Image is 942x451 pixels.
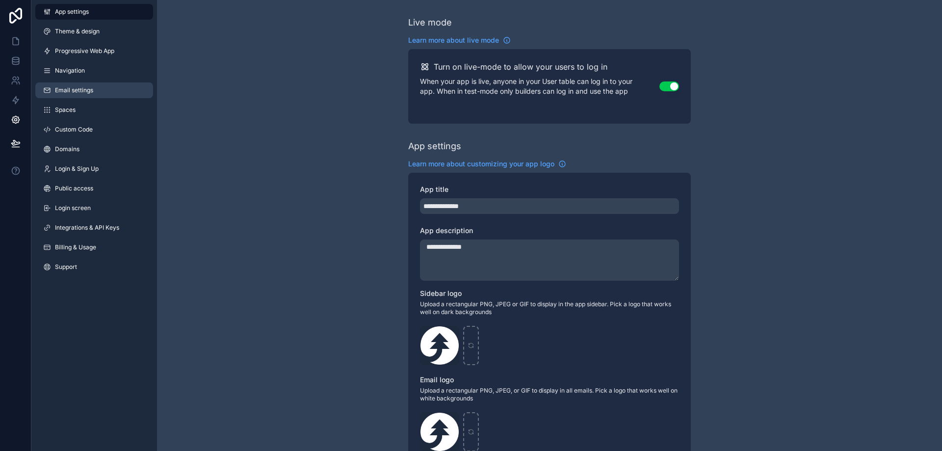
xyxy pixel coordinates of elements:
span: Learn more about live mode [408,35,499,45]
span: Support [55,263,77,271]
a: Spaces [35,102,153,118]
span: Theme & design [55,27,100,35]
span: Upload a rectangular PNG, JPEG, or GIF to display in all emails. Pick a logo that works well on w... [420,387,679,402]
div: App settings [408,139,461,153]
a: Public access [35,181,153,196]
a: Navigation [35,63,153,79]
span: Email logo [420,375,454,384]
h2: Turn on live-mode to allow your users to log in [434,61,607,73]
a: Support [35,259,153,275]
a: Domains [35,141,153,157]
p: When your app is live, anyone in your User table can log in to your app. When in test-mode only b... [420,77,659,96]
a: Learn more about live mode [408,35,511,45]
span: Email settings [55,86,93,94]
span: Integrations & API Keys [55,224,119,232]
span: Upload a rectangular PNG, JPEG or GIF to display in the app sidebar. Pick a logo that works well ... [420,300,679,316]
span: App title [420,185,448,193]
span: Spaces [55,106,76,114]
a: Integrations & API Keys [35,220,153,236]
a: Custom Code [35,122,153,137]
a: Learn more about customizing your app logo [408,159,566,169]
a: Billing & Usage [35,239,153,255]
span: App settings [55,8,89,16]
a: Login screen [35,200,153,216]
a: Progressive Web App [35,43,153,59]
a: Email settings [35,82,153,98]
span: Progressive Web App [55,47,114,55]
span: Billing & Usage [55,243,96,251]
span: Learn more about customizing your app logo [408,159,554,169]
a: App settings [35,4,153,20]
span: Domains [55,145,79,153]
span: Login & Sign Up [55,165,99,173]
div: Live mode [408,16,452,29]
span: App description [420,226,473,235]
span: Navigation [55,67,85,75]
span: Public access [55,185,93,192]
span: Custom Code [55,126,93,133]
span: Sidebar logo [420,289,462,297]
span: Login screen [55,204,91,212]
a: Login & Sign Up [35,161,153,177]
a: Theme & design [35,24,153,39]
